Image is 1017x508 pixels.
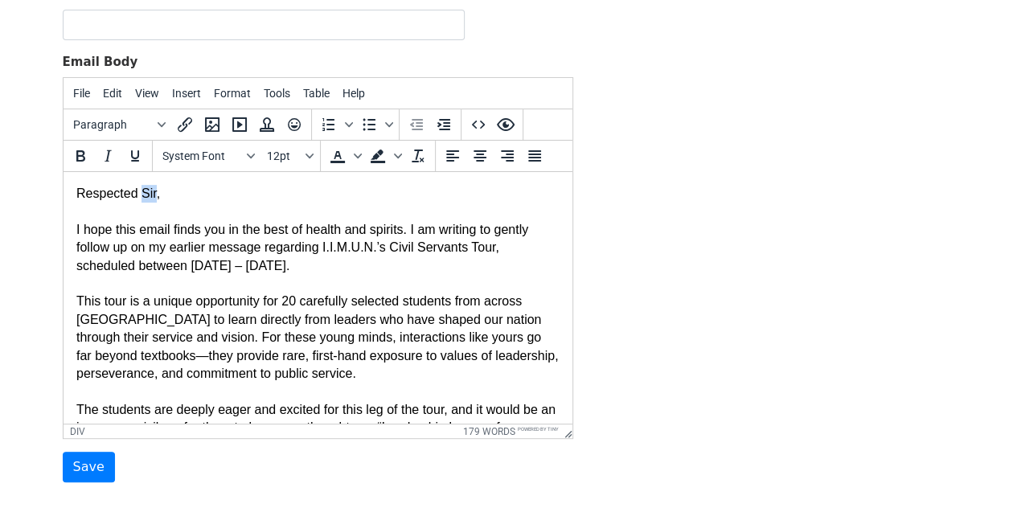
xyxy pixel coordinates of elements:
[521,142,548,170] button: Justify
[364,142,404,170] div: Background color
[281,111,308,138] button: Emoticons
[64,172,572,424] iframe: Rich Text Area. Press ALT-0 for help.
[559,424,572,438] div: Resize
[67,111,171,138] button: Blocks
[63,452,115,482] input: Save
[121,142,149,170] button: Underline
[171,111,199,138] button: Insert/edit link
[315,111,355,138] div: Numbered list
[937,431,1017,508] iframe: Chat Widget
[463,426,515,437] button: 179 words
[403,111,430,138] button: Decrease indent
[172,87,201,100] span: Insert
[494,142,521,170] button: Align right
[135,87,159,100] span: View
[404,142,432,170] button: Clear formatting
[465,111,492,138] button: Source code
[303,87,330,100] span: Table
[73,87,90,100] span: File
[73,118,152,131] span: Paragraph
[324,142,364,170] div: Text color
[156,142,260,170] button: Fonts
[342,87,365,100] span: Help
[439,142,466,170] button: Align left
[466,142,494,170] button: Align center
[260,142,317,170] button: Font sizes
[226,111,253,138] button: Insert/edit media
[267,150,302,162] span: 12pt
[63,53,138,72] label: Email Body
[355,111,396,138] div: Bullet list
[518,426,559,432] a: Powered by Tiny
[214,87,251,100] span: Format
[103,87,122,100] span: Edit
[430,111,457,138] button: Increase indent
[199,111,226,138] button: Insert/edit image
[253,111,281,138] button: Insert template
[162,150,241,162] span: System Font
[13,229,496,301] div: The students are deeply eager and excited for this leg of the tour, and it would be an immense pr...
[70,426,85,437] div: div
[94,142,121,170] button: Italic
[264,87,290,100] span: Tools
[492,111,519,138] button: Preview
[67,142,94,170] button: Bold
